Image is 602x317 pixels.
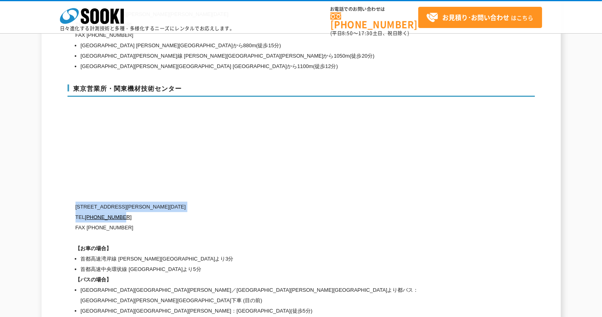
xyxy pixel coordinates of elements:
strong: お見積り･お問い合わせ [442,12,509,22]
li: [GEOGRAPHIC_DATA][GEOGRAPHIC_DATA][PERSON_NAME]：[GEOGRAPHIC_DATA](徒歩5分) [81,306,459,316]
h3: 東京営業所・関東機材技術センター [68,84,535,97]
p: 日々進化する計測技術と多種・多様化するニーズにレンタルでお応えします。 [60,26,235,31]
span: (平日 ～ 土日、祝日除く) [330,30,409,37]
p: TEL [75,212,459,223]
li: 首都高速湾岸線 [PERSON_NAME][GEOGRAPHIC_DATA]より3分 [81,254,459,264]
h1: 【バスの場合】 [75,275,459,285]
span: はこちら [426,12,533,24]
span: 8:50 [342,30,354,37]
li: [GEOGRAPHIC_DATA][GEOGRAPHIC_DATA][PERSON_NAME]／[GEOGRAPHIC_DATA][PERSON_NAME][GEOGRAPHIC_DATA]より... [81,285,459,306]
li: 首都高速中央環状線 [GEOGRAPHIC_DATA]より5分 [81,264,459,275]
a: お見積り･お問い合わせはこちら [418,7,542,28]
p: [STREET_ADDRESS][PERSON_NAME][DATE] [75,202,459,212]
li: [GEOGRAPHIC_DATA][PERSON_NAME][GEOGRAPHIC_DATA] [GEOGRAPHIC_DATA]から1100m(徒歩12分) [81,61,459,72]
a: [PHONE_NUMBER] [85,214,131,220]
span: 17:30 [358,30,373,37]
a: [PHONE_NUMBER] [330,12,418,29]
span: お電話でのお問い合わせは [330,7,418,12]
li: [GEOGRAPHIC_DATA][PERSON_NAME]線 [PERSON_NAME][GEOGRAPHIC_DATA][PERSON_NAME]から1050m(徒歩20分) [81,51,459,61]
li: [GEOGRAPHIC_DATA] [PERSON_NAME][GEOGRAPHIC_DATA]から880m(徒歩15分) [81,40,459,51]
p: FAX [PHONE_NUMBER] [75,223,459,233]
h1: 【お車の場合】 [75,243,459,254]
